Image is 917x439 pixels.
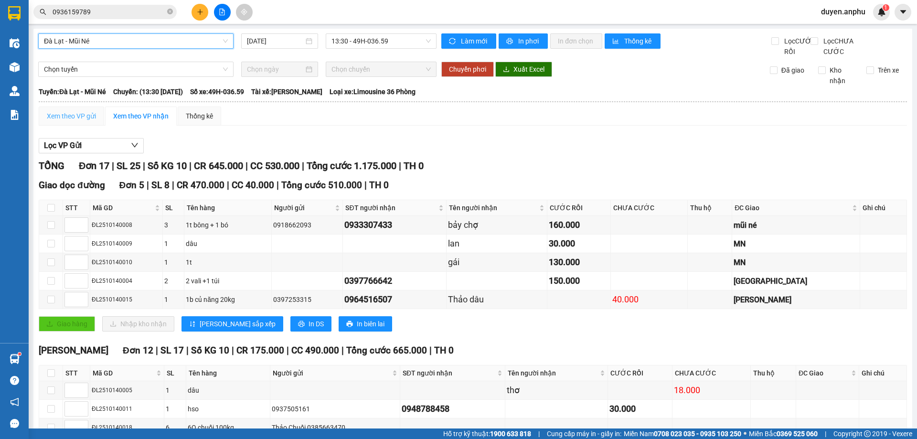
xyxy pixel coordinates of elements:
[160,345,184,356] span: SL 17
[441,33,496,49] button: syncLàm mới
[188,422,268,433] div: 6Q chuối 100kg
[10,419,19,428] span: message
[164,276,182,286] div: 2
[247,64,304,75] input: Chọn ngày
[447,235,547,253] td: lan
[39,88,106,96] b: Tuyến: Đà Lạt - Mũi Né
[624,36,653,46] span: Thống kê
[113,111,169,121] div: Xem theo VP nhận
[227,180,229,191] span: |
[608,365,672,381] th: CƯỚC RỒI
[404,160,424,171] span: TH 0
[90,290,163,309] td: ĐL2510140015
[346,321,353,328] span: printer
[123,345,153,356] span: Đơn 12
[39,138,144,153] button: Lọc VP Gửi
[90,272,163,290] td: ĐL2510140004
[609,402,671,416] div: 30.000
[447,290,547,309] td: Thảo dâu
[164,220,182,230] div: 3
[119,180,145,191] span: Đơn 5
[53,7,165,17] input: Tìm tên, số ĐT hoặc mã đơn
[92,221,161,230] div: ĐL2510140008
[331,34,431,48] span: 13:30 - 49H-036.59
[93,203,153,213] span: Mã GD
[151,180,170,191] span: SL 8
[200,319,276,329] span: [PERSON_NAME] sắp xếp
[92,386,162,395] div: ĐL2510140005
[344,218,444,232] div: 0933307433
[274,203,333,213] span: Người gửi
[538,428,540,439] span: |
[132,65,145,78] span: SL
[443,428,531,439] span: Hỗ trợ kỹ thuật:
[400,400,505,418] td: 0948788458
[147,180,149,191] span: |
[343,290,446,309] td: 0964516507
[8,8,23,18] span: Gửi:
[245,160,248,171] span: |
[688,200,732,216] th: Thu hộ
[44,62,228,76] span: Chọn tuyến
[90,235,163,253] td: ĐL2510140009
[547,200,611,216] th: CƯỚC RỒI
[448,237,545,250] div: lan
[735,203,850,213] span: ĐC Giao
[291,345,339,356] span: CC 490.000
[189,160,192,171] span: |
[307,160,396,171] span: Tổng cước 1.175.000
[167,8,173,17] span: close-circle
[18,353,21,355] sup: 1
[434,345,454,356] span: TH 0
[346,345,427,356] span: Tổng cước 665.000
[247,36,304,46] input: 14/10/2025
[191,345,229,356] span: Số KG 10
[864,430,871,437] span: copyright
[399,160,401,171] span: |
[44,34,228,48] span: Đà Lạt - Mũi Né
[90,400,164,418] td: ĐL2510140011
[825,428,826,439] span: |
[10,86,20,96] img: warehouse-icon
[339,316,392,332] button: printerIn biên lai
[883,4,889,11] sup: 1
[164,257,182,268] div: 1
[186,365,270,381] th: Tên hàng
[654,430,741,438] strong: 0708 023 035 - 0935 103 250
[192,4,208,21] button: plus
[186,111,213,121] div: Thống kê
[236,4,253,21] button: aim
[495,62,552,77] button: downloadXuất Excel
[156,345,158,356] span: |
[186,276,270,286] div: 2 vali +1 túi
[112,8,135,18] span: Nhận:
[163,200,184,216] th: SL
[164,294,182,305] div: 1
[232,345,234,356] span: |
[357,319,384,329] span: In biên lai
[345,203,436,213] span: SĐT người nhận
[343,272,446,290] td: 0397766642
[63,200,90,216] th: STT
[166,385,184,396] div: 1
[186,345,189,356] span: |
[184,200,272,216] th: Tên hàng
[612,38,620,45] span: bar-chart
[281,180,362,191] span: Tổng cước 510.000
[331,62,431,76] span: Chọn chuyến
[611,200,688,216] th: CHƯA CƯỚC
[612,293,686,306] div: 40.000
[344,274,444,288] div: 0397766642
[112,8,189,30] div: [PERSON_NAME]
[507,384,606,397] div: thơ
[90,253,163,272] td: ĐL2510140010
[92,239,161,248] div: ĐL2510140009
[777,430,818,438] strong: 0369 525 060
[549,218,609,232] div: 160.000
[131,141,139,149] span: down
[461,36,489,46] span: Làm mới
[330,86,416,97] span: Loại xe: Limousine 36 Phòng
[302,160,304,171] span: |
[505,381,608,400] td: thơ
[7,49,107,60] div: 40.000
